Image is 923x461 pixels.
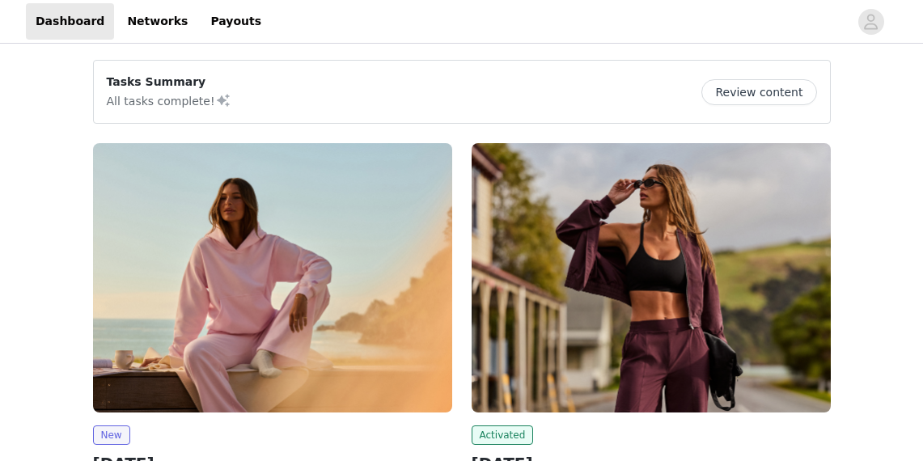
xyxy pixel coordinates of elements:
a: Dashboard [26,3,114,40]
div: avatar [863,9,879,35]
span: New [93,425,130,445]
a: Networks [117,3,197,40]
span: Activated [472,425,534,445]
p: All tasks complete! [107,91,231,110]
p: Tasks Summary [107,74,231,91]
button: Review content [701,79,816,105]
img: Fabletics [472,143,831,412]
img: Fabletics [93,143,452,412]
a: Payouts [201,3,271,40]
